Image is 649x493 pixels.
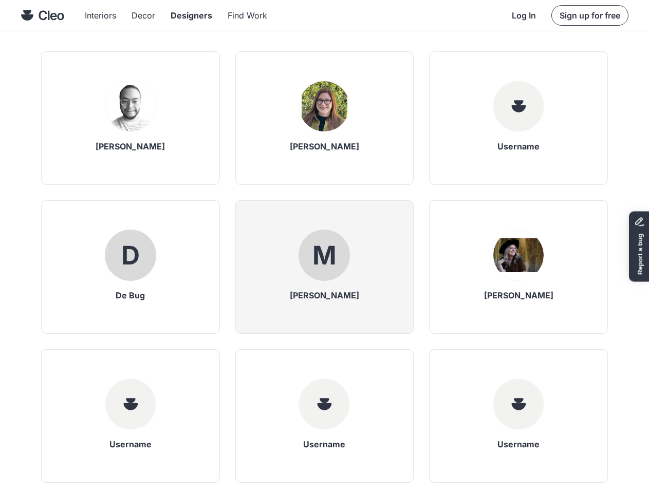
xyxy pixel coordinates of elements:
div: De Bug [116,291,145,299]
div: Log In [512,11,536,20]
div: Username [109,440,152,448]
div: Username [497,440,540,448]
div: Interiors [85,11,116,20]
div: Designers [171,11,212,20]
div: D [121,242,140,268]
div: Username [497,142,540,150]
button: Sign up for free [551,5,628,26]
div: M [312,242,337,268]
div: Username [303,440,345,448]
div: Find Work [228,11,267,20]
div: [PERSON_NAME] [290,291,359,299]
div: [PERSON_NAME] [290,142,359,150]
div: [PERSON_NAME] [96,142,165,150]
div: Decor [132,11,155,20]
div: [PERSON_NAME] [484,291,553,299]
